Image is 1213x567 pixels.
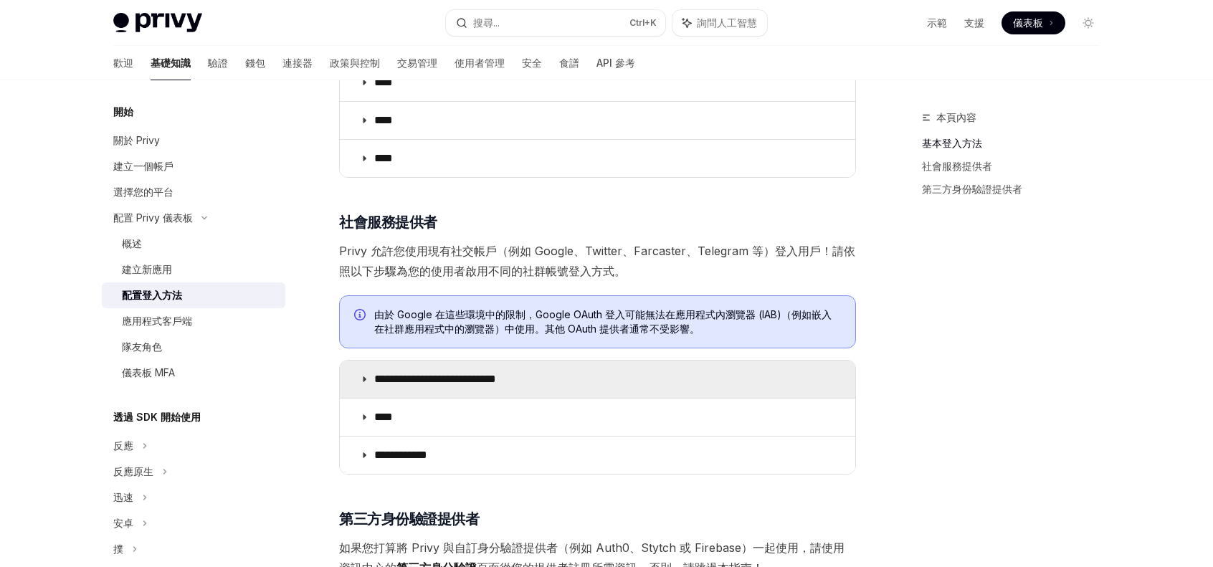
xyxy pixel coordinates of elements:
[113,211,193,224] font: 配置 Privy 儀表板
[522,57,542,69] font: 安全
[1013,16,1043,29] font: 儀表板
[697,16,757,29] font: 詢問人工智慧
[113,465,153,477] font: 反應原生
[446,10,665,36] button: 搜尋...Ctrl+K
[282,46,313,80] a: 連接器
[522,46,542,80] a: 安全
[151,46,191,80] a: 基礎知識
[122,315,192,327] font: 應用程式客戶端
[596,57,635,69] font: API 參考
[1077,11,1100,34] button: 切換暗模式
[122,263,172,275] font: 建立新應用
[113,57,133,69] font: 歡迎
[122,340,162,353] font: 隊友角色
[102,334,285,360] a: 隊友角色
[102,360,285,386] a: 儀表板 MFA
[559,57,579,69] font: 食譜
[922,183,1022,195] font: 第三方身份驗證提供者
[282,57,313,69] font: 連接器
[102,308,285,334] a: 應用程式客戶端
[473,16,500,29] font: 搜尋...
[559,46,579,80] a: 食譜
[922,132,1111,155] a: 基本登入方法
[922,137,982,149] font: 基本登入方法
[102,257,285,282] a: 建立新應用
[922,160,992,172] font: 社會服務提供者
[1002,11,1065,34] a: 儀表板
[354,309,368,323] svg: 資訊
[672,10,767,36] button: 詢問人工智慧
[339,244,855,278] font: Privy 允許您使用現有社交帳戶（例如 Google、Twitter、Farcaster、Telegram 等）登入用戶！請依照以下步驟為您的使用者啟用不同的社群帳號登入方式。
[629,17,644,28] font: Ctrl
[113,186,173,198] font: 選擇您的平台
[644,17,657,28] font: +K
[964,16,984,30] a: 支援
[245,46,265,80] a: 錢包
[113,160,173,172] font: 建立一個帳戶
[339,214,437,231] font: 社會服務提供者
[102,282,285,308] a: 配置登入方法
[102,231,285,257] a: 概述
[113,13,202,33] img: 燈光標誌
[397,57,437,69] font: 交易管理
[113,134,160,146] font: 關於 Privy
[374,308,832,335] font: 由於 Google 在這些環境中的限制，Google OAuth 登入可能無法在應用程式內瀏覽器 (IAB)（例如嵌入在社群應用程式中的瀏覽器）中使用。其他 OAuth 提供者通常不受影響。
[102,179,285,205] a: 選擇您的平台
[113,439,133,452] font: 反應
[102,153,285,179] a: 建立一個帳戶
[122,237,142,249] font: 概述
[936,111,976,123] font: 本頁內容
[113,517,133,529] font: 安卓
[245,57,265,69] font: 錢包
[330,46,380,80] a: 政策與控制
[113,105,133,118] font: 開始
[922,178,1111,201] a: 第三方身份驗證提供者
[455,57,505,69] font: 使用者管理
[397,46,437,80] a: 交易管理
[455,46,505,80] a: 使用者管理
[922,155,1111,178] a: 社會服務提供者
[113,543,123,555] font: 撲
[113,491,133,503] font: 迅速
[113,411,201,423] font: 透過 SDK 開始使用
[330,57,380,69] font: 政策與控制
[208,57,228,69] font: 驗證
[208,46,228,80] a: 驗證
[596,46,635,80] a: API 參考
[102,128,285,153] a: 關於 Privy
[927,16,947,29] font: 示範
[151,57,191,69] font: 基礎知識
[122,366,175,378] font: 儀表板 MFA
[113,46,133,80] a: 歡迎
[339,510,479,528] font: 第三方身份驗證提供者
[964,16,984,29] font: 支援
[122,289,182,301] font: 配置登入方法
[927,16,947,30] a: 示範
